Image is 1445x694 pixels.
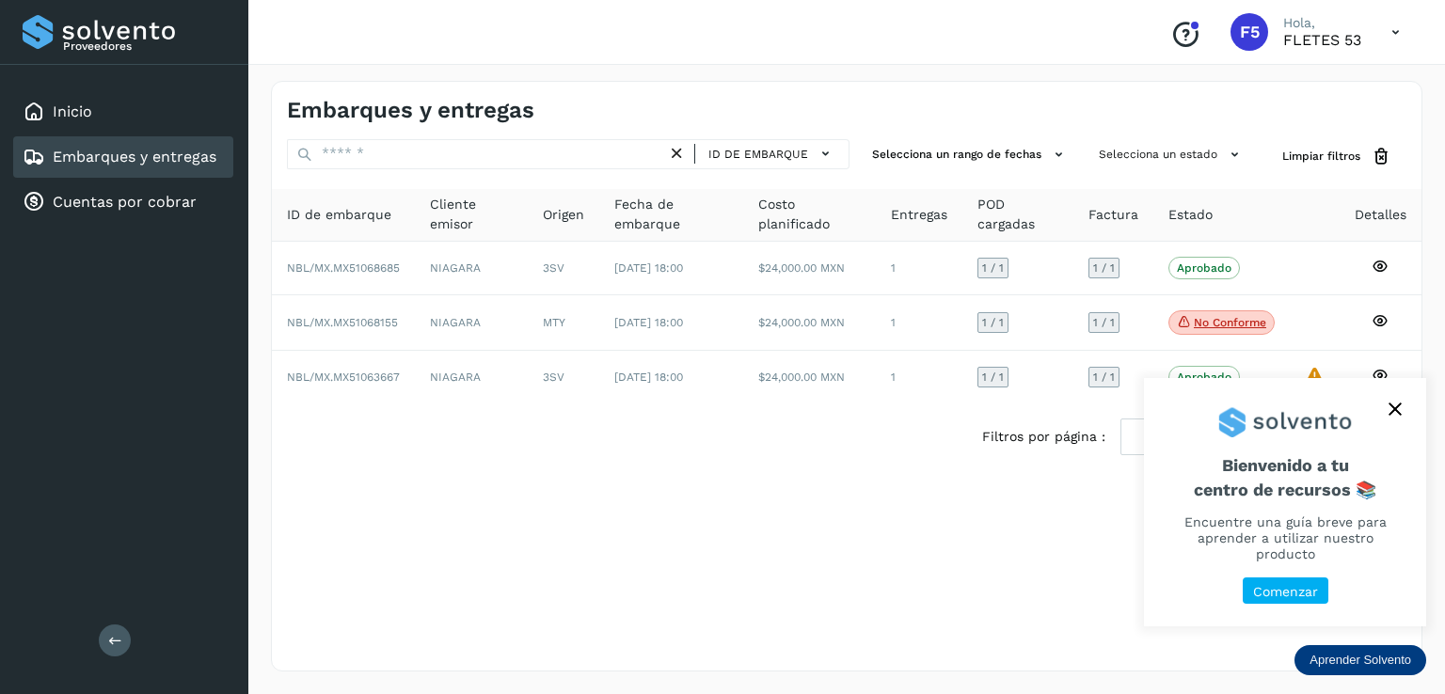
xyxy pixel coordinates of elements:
[614,371,683,384] span: [DATE] 18:00
[1283,15,1361,31] p: Hola,
[287,261,400,275] span: NBL/MX.MX51068685
[528,351,599,403] td: 3SV
[1177,371,1231,384] p: Aprobado
[1194,316,1266,329] p: No conforme
[977,195,1058,234] span: POD cargadas
[743,295,876,351] td: $24,000.00 MXN
[415,351,528,403] td: NIAGARA
[1167,455,1404,499] span: Bienvenido a tu
[1283,31,1361,49] p: FLETES 53
[1253,584,1318,600] p: Comenzar
[543,205,584,225] span: Origen
[703,140,841,167] button: ID de embarque
[287,97,534,124] h4: Embarques y entregas
[982,262,1004,274] span: 1 / 1
[982,317,1004,328] span: 1 / 1
[1093,371,1115,383] span: 1 / 1
[13,181,233,223] div: Cuentas por cobrar
[1294,645,1426,675] div: Aprender Solvento
[1381,395,1409,423] button: close,
[415,295,528,351] td: NIAGARA
[1167,480,1404,500] p: centro de recursos 📚
[891,205,947,225] span: Entregas
[13,136,233,178] div: Embarques y entregas
[63,39,226,53] p: Proveedores
[1243,577,1328,605] button: Comenzar
[876,242,962,295] td: 1
[743,351,876,403] td: $24,000.00 MXN
[1091,139,1252,170] button: Selecciona un estado
[287,371,400,384] span: NBL/MX.MX51063667
[1144,378,1426,626] div: Aprender Solvento
[1177,261,1231,275] p: Aprobado
[1093,317,1115,328] span: 1 / 1
[53,193,197,211] a: Cuentas por cobrar
[1093,262,1115,274] span: 1 / 1
[53,148,216,166] a: Embarques y entregas
[1088,205,1138,225] span: Factura
[1267,139,1406,174] button: Limpiar filtros
[758,195,861,234] span: Costo planificado
[287,316,398,329] span: NBL/MX.MX51068155
[865,139,1076,170] button: Selecciona un rango de fechas
[1167,514,1404,561] p: Encuentre una guía breve para aprender a utilizar nuestro producto
[528,242,599,295] td: 3SV
[982,427,1105,447] span: Filtros por página :
[1355,205,1406,225] span: Detalles
[415,242,528,295] td: NIAGARA
[708,146,808,163] span: ID de embarque
[1168,205,1213,225] span: Estado
[53,103,92,120] a: Inicio
[528,295,599,351] td: MTY
[1282,148,1360,165] span: Limpiar filtros
[982,371,1004,383] span: 1 / 1
[1310,653,1411,668] p: Aprender Solvento
[614,316,683,329] span: [DATE] 18:00
[13,91,233,133] div: Inicio
[614,261,683,275] span: [DATE] 18:00
[287,205,391,225] span: ID de embarque
[876,295,962,351] td: 1
[876,351,962,403] td: 1
[430,195,513,234] span: Cliente emisor
[614,195,728,234] span: Fecha de embarque
[743,242,876,295] td: $24,000.00 MXN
